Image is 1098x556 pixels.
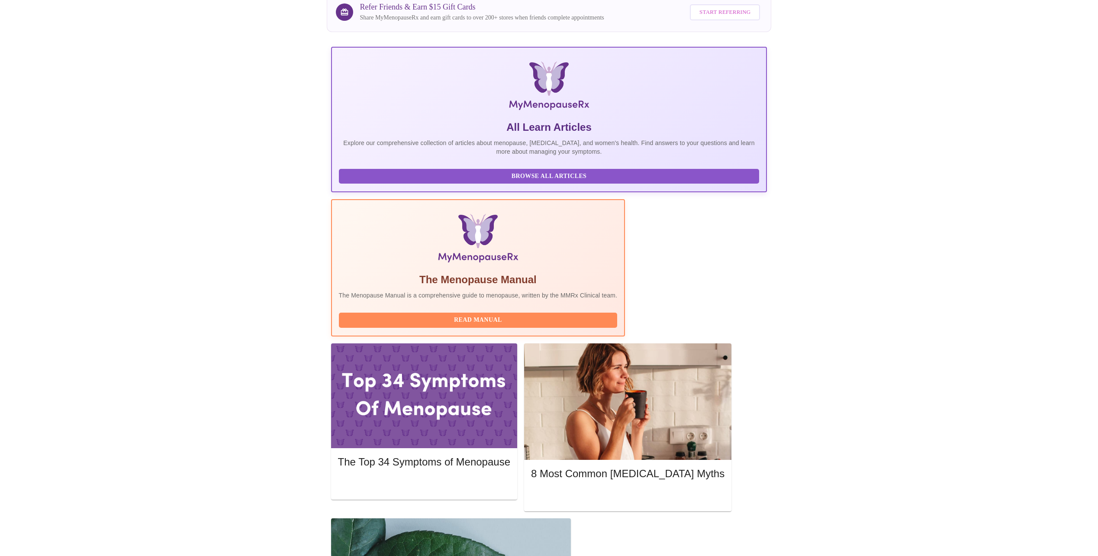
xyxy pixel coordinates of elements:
button: Read Manual [339,313,618,328]
h5: The Menopause Manual [339,273,618,287]
h5: All Learn Articles [339,120,760,134]
button: Read More [531,489,724,504]
a: Browse All Articles [339,172,762,179]
p: Explore our comprehensive collection of articles about menopause, [MEDICAL_DATA], and women's hea... [339,139,760,156]
p: The Menopause Manual is a comprehensive guide to menopause, written by the MMRx Clinical team. [339,291,618,300]
a: Read More [338,480,512,487]
h3: Refer Friends & Earn $15 Gift Cards [360,3,604,12]
button: Browse All Articles [339,169,760,184]
span: Browse All Articles [348,171,751,182]
span: Read More [347,479,502,490]
img: Menopause Manual [383,214,573,266]
a: Read Manual [339,316,620,323]
span: Read Manual [348,315,609,326]
img: MyMenopauseRx Logo [404,61,694,113]
span: Read More [540,491,716,502]
button: Read More [338,477,510,492]
button: Start Referring [690,4,760,20]
span: Start Referring [699,7,750,17]
h5: The Top 34 Symptoms of Menopause [338,455,510,469]
a: Read More [531,492,727,499]
h5: 8 Most Common [MEDICAL_DATA] Myths [531,467,724,481]
p: Share MyMenopauseRx and earn gift cards to over 200+ stores when friends complete appointments [360,13,604,22]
